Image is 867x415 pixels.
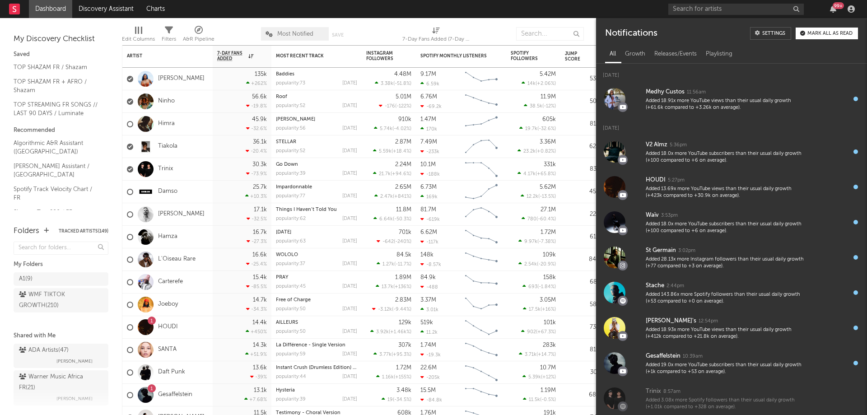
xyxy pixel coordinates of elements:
div: ( ) [518,261,556,267]
a: St Germain3:02pmAdded 28.13x more Instagram followers than their usual daily growth (+77 compared... [596,240,867,275]
a: SANTA [158,346,177,354]
a: V2 Almz5:36pmAdded 18.0x more YouTube subscribers than their usual daily growth (+100 compared to... [596,134,867,169]
div: ( ) [379,103,411,109]
div: ( ) [373,216,411,222]
div: Folders [14,226,39,237]
span: +2.06 % [537,81,555,86]
div: Releases/Events [650,47,701,62]
a: Trinix [158,165,173,173]
div: 10:39am [683,353,703,360]
a: Hysteria [276,388,295,393]
div: ( ) [517,148,556,154]
button: 99+ [830,5,836,13]
div: Edit Columns [122,23,155,49]
div: ( ) [522,284,556,289]
div: A1 ( 9 ) [19,274,33,284]
svg: Chart title [461,271,502,294]
div: 6.62M [420,229,437,235]
div: Added 143.86x more Spotify followers than their usual daily growth (+53 compared to +0 on average). [646,291,805,305]
div: 53.6 [565,74,601,84]
div: 45.6 [565,187,601,197]
a: STELLAR [276,140,296,145]
div: 2.87M [395,139,411,145]
div: Growth [620,47,650,62]
div: YESTERDAY [276,230,357,235]
div: [DATE] [342,261,357,266]
div: ( ) [518,238,556,244]
div: Baddies [276,72,357,77]
div: Things I Haven’t Told You [276,207,357,212]
span: -32.6 % [539,126,555,131]
span: 4.17k [523,172,536,177]
div: ( ) [519,126,556,131]
div: -69.2k [420,103,442,109]
div: 84.5k [396,252,411,258]
div: -117k [420,239,438,245]
div: 6.76M [420,94,437,100]
span: 6.64k [379,217,393,222]
div: Playlisting [701,47,737,62]
div: Saved [14,49,108,60]
div: PRAY [276,275,357,280]
a: AILLEURS [276,320,298,325]
span: 780 [527,217,536,222]
div: -19.8 % [246,103,267,109]
div: 109k [543,252,556,258]
div: 84.9 [565,254,601,265]
div: 16.7k [253,229,267,235]
div: Added 3.08x more Spotify followers than their usual daily growth (+1.01k compared to +328 on aver... [646,397,805,411]
div: [DATE] [342,103,357,108]
div: Added 18.93x more YouTube views than their usual daily growth (+412k compared to +21.8k on average). [646,326,805,340]
div: 84.9k [420,275,436,280]
div: 12:54pm [699,318,718,325]
div: My Discovery Checklist [14,34,108,45]
input: Search... [516,27,584,41]
div: WOLOLO [276,252,357,257]
span: -50.3 % [394,217,410,222]
div: 1.89M [395,275,411,280]
div: ( ) [374,193,411,199]
div: 5.01M [396,94,411,100]
a: Carterefe [158,278,183,286]
div: ( ) [374,126,411,131]
div: ( ) [375,80,411,86]
span: +94.6 % [392,172,410,177]
div: [DATE] [342,149,357,154]
div: Added 18.91x more YouTube views than their usual daily growth (+61.6k compared to +3.26k on avera... [646,98,805,112]
div: 62.6 [565,141,601,152]
div: popularity: 52 [276,103,305,108]
div: Stache [646,280,664,291]
div: Filters [162,34,176,45]
div: 27.1M [541,207,556,213]
div: 5.62M [540,184,556,190]
span: -13.5 % [540,194,555,199]
svg: Chart title [461,181,502,203]
div: popularity: 63 [276,239,306,244]
span: -60.4 % [538,217,555,222]
span: +136 % [395,284,410,289]
div: 7-Day Fans Added (7-Day Fans Added) [402,23,470,49]
span: 23.2k [523,149,536,154]
svg: Chart title [461,158,502,181]
a: Things I Haven’t Told You [276,207,337,212]
div: A&R Pipeline [183,34,214,45]
div: Trinix [646,386,661,397]
div: 36.1k [253,139,267,145]
div: -73.9 % [246,171,267,177]
div: 3.05M [540,297,556,303]
div: 5.42M [540,71,556,77]
span: 2.47k [380,194,393,199]
div: 30.3k [252,162,267,168]
span: -20.9 % [538,262,555,267]
a: WMF TIKTOK GROWTH(210) [14,288,108,312]
span: +65.8 % [537,172,555,177]
div: -85.5 % [246,284,267,289]
a: HOUDI [158,323,178,331]
svg: Chart title [461,294,502,316]
div: Waïv [646,210,659,221]
a: Go Down [276,162,298,167]
a: Instant Crush (Drumless Edition) (feat. [PERSON_NAME]) [276,365,406,370]
a: [PERSON_NAME] [158,210,205,218]
div: popularity: 37 [276,261,305,266]
div: popularity: 39 [276,171,306,176]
